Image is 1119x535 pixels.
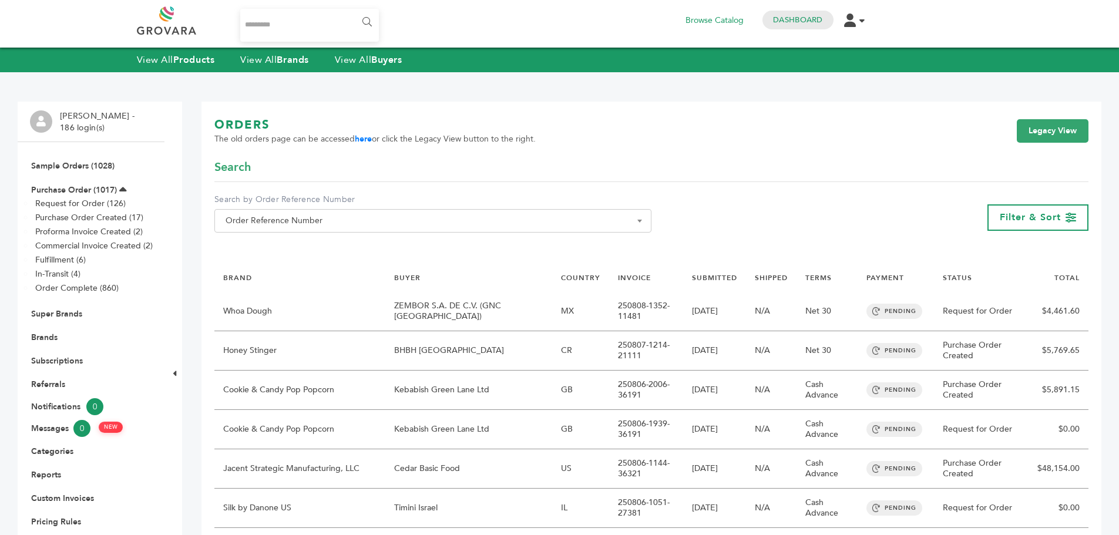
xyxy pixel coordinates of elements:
td: Cash Advance [797,449,858,489]
a: Request for Order (126) [35,198,126,209]
td: Purchase Order Created [934,331,1029,371]
td: $5,891.15 [1029,371,1088,410]
td: Timini Israel [385,489,552,528]
span: PENDING [866,500,922,516]
td: Kebabish Green Lane Ltd [385,410,552,449]
td: Honey Stinger [214,331,385,371]
td: 250806-1144-36321 [609,449,683,489]
td: [DATE] [683,371,746,410]
strong: Buyers [371,53,402,66]
a: Reports [31,469,61,480]
a: Purchase Order (1017) [31,184,117,196]
a: Super Brands [31,308,82,319]
td: N/A [746,449,797,489]
td: N/A [746,331,797,371]
a: here [355,133,372,144]
td: $4,461.60 [1029,292,1088,331]
a: Dashboard [773,15,822,25]
td: N/A [746,489,797,528]
span: PENDING [866,461,922,476]
a: COUNTRY [561,273,600,282]
span: PENDING [866,304,922,319]
a: Pricing Rules [31,516,81,527]
td: [DATE] [683,449,746,489]
td: [DATE] [683,489,746,528]
td: Cash Advance [797,410,858,449]
td: 250808-1352-11481 [609,292,683,331]
td: ZEMBOR S.A. DE C.V. (GNC [GEOGRAPHIC_DATA]) [385,292,552,331]
a: Order Complete (860) [35,282,119,294]
img: profile.png [30,110,52,133]
td: Silk by Danone US [214,489,385,528]
a: View AllBrands [240,53,309,66]
a: STATUS [943,273,972,282]
a: Purchase Order Created (17) [35,212,143,223]
a: BUYER [394,273,421,282]
td: Kebabish Green Lane Ltd [385,371,552,410]
a: Browse Catalog [685,14,744,27]
td: Request for Order [934,489,1029,528]
td: 250807-1214-21111 [609,331,683,371]
td: US [552,449,609,489]
li: [PERSON_NAME] - 186 login(s) [60,110,137,133]
a: In-Transit (4) [35,268,80,280]
td: MX [552,292,609,331]
td: Cookie & Candy Pop Popcorn [214,410,385,449]
a: Legacy View [1017,119,1088,143]
td: BHBH [GEOGRAPHIC_DATA] [385,331,552,371]
td: Request for Order [934,292,1029,331]
td: Whoa Dough [214,292,385,331]
td: N/A [746,410,797,449]
a: BRAND [223,273,252,282]
td: $5,769.65 [1029,331,1088,371]
td: [DATE] [683,331,746,371]
td: $48,154.00 [1029,449,1088,489]
td: Request for Order [934,410,1029,449]
td: Cookie & Candy Pop Popcorn [214,371,385,410]
td: N/A [746,292,797,331]
td: Purchase Order Created [934,449,1029,489]
a: Messages0 NEW [31,420,151,437]
strong: Brands [277,53,308,66]
input: Search... [240,9,379,42]
a: Custom Invoices [31,493,94,504]
a: Referrals [31,379,65,390]
a: SUBMITTED [692,273,737,282]
td: Jacent Strategic Manufacturing, LLC [214,449,385,489]
td: $0.00 [1029,489,1088,528]
span: Filter & Sort [1000,211,1061,224]
span: 0 [73,420,90,437]
a: Sample Orders (1028) [31,160,115,171]
td: Net 30 [797,292,858,331]
a: View AllBuyers [335,53,402,66]
a: Proforma Invoice Created (2) [35,226,143,237]
td: 250806-2006-36191 [609,371,683,410]
strong: Products [173,53,214,66]
td: GB [552,410,609,449]
span: PENDING [866,382,922,398]
span: The old orders page can be accessed or click the Legacy View button to the right. [214,133,536,145]
td: $0.00 [1029,410,1088,449]
td: GB [552,371,609,410]
a: Categories [31,446,73,457]
span: PENDING [866,343,922,358]
span: PENDING [866,422,922,437]
span: Order Reference Number [214,209,651,233]
td: Cedar Basic Food [385,449,552,489]
a: TOTAL [1054,273,1080,282]
a: Fulfillment (6) [35,254,86,265]
h1: ORDERS [214,117,536,133]
td: CR [552,331,609,371]
a: View AllProducts [137,53,215,66]
td: Net 30 [797,331,858,371]
a: Brands [31,332,58,343]
a: SHIPPED [755,273,788,282]
td: N/A [746,371,797,410]
td: 250806-1939-36191 [609,410,683,449]
span: Search [214,159,251,176]
span: Order Reference Number [221,213,645,229]
td: Purchase Order Created [934,371,1029,410]
a: Subscriptions [31,355,83,366]
td: 250806-1051-27381 [609,489,683,528]
a: TERMS [805,273,832,282]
